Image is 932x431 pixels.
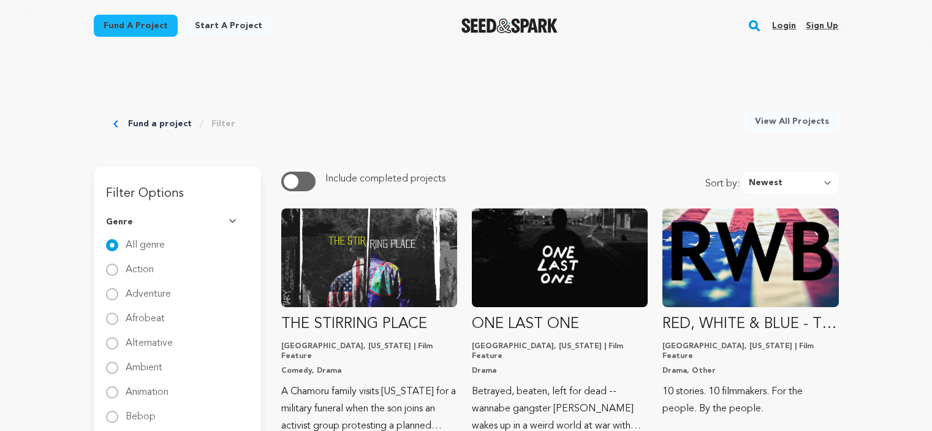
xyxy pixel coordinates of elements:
[106,216,133,228] span: Genre
[94,15,178,37] a: Fund a project
[461,18,558,33] a: Seed&Spark Homepage
[229,219,239,225] img: Seed&Spark Arrow Down Icon
[472,341,648,361] p: [GEOGRAPHIC_DATA], [US_STATE] | Film Feature
[126,280,171,299] label: Adventure
[745,110,839,132] a: View All Projects
[94,167,261,206] h3: Filter Options
[128,118,192,130] a: Fund a project
[662,208,838,418] a: Fund RED, WHITE &amp; BLUE - The Film
[806,16,838,36] a: Sign up
[126,304,165,324] label: Afrobeat
[211,118,235,130] a: Filter
[126,402,156,422] label: Bebop
[185,15,272,37] a: Start a project
[662,315,838,334] p: RED, WHITE & BLUE - The Film
[281,341,457,361] p: [GEOGRAPHIC_DATA], [US_STATE] | Film Feature
[126,353,162,373] label: Ambient
[461,18,558,33] img: Seed&Spark Logo Dark Mode
[472,366,648,376] p: Drama
[772,16,796,36] a: Login
[126,231,165,250] label: All genre
[662,366,838,376] p: Drama, Other
[126,378,169,397] label: Animation
[126,329,173,348] label: Alternative
[281,315,457,334] p: THE STIRRING PLACE
[126,255,154,275] label: Action
[106,206,249,238] button: Genre
[113,110,235,137] div: Breadcrumb
[472,315,648,334] p: ONE LAST ONE
[705,177,741,194] span: Sort by:
[662,341,838,361] p: [GEOGRAPHIC_DATA], [US_STATE] | Film Feature
[325,174,445,184] span: Include completed projects
[662,383,838,418] p: 10 stories. 10 filmmakers. For the people. By the people.
[281,366,457,376] p: Comedy, Drama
